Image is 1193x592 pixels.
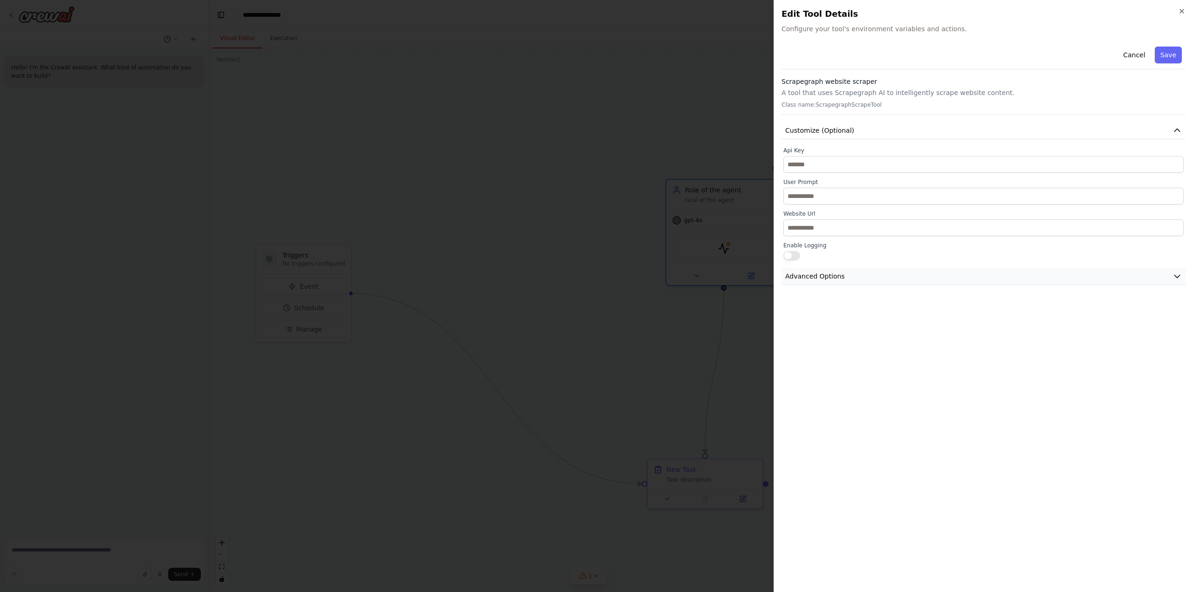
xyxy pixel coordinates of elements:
h3: Scrapegraph website scraper [782,77,1186,86]
h2: Edit Tool Details [782,7,1186,20]
button: Customize (Optional) [782,122,1186,139]
span: Advanced Options [785,272,845,281]
button: Cancel [1118,47,1151,63]
button: Advanced Options [782,268,1186,285]
p: Class name: ScrapegraphScrapeTool [782,101,1186,109]
label: Enable Logging [783,242,1184,249]
p: A tool that uses Scrapegraph AI to intelligently scrape website content. [782,88,1186,97]
label: User Prompt [783,178,1184,186]
span: Configure your tool's environment variables and actions. [782,24,1186,34]
button: Save [1155,47,1182,63]
span: Customize (Optional) [785,126,854,135]
label: Api Key [783,147,1184,154]
label: Website Url [783,210,1184,218]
